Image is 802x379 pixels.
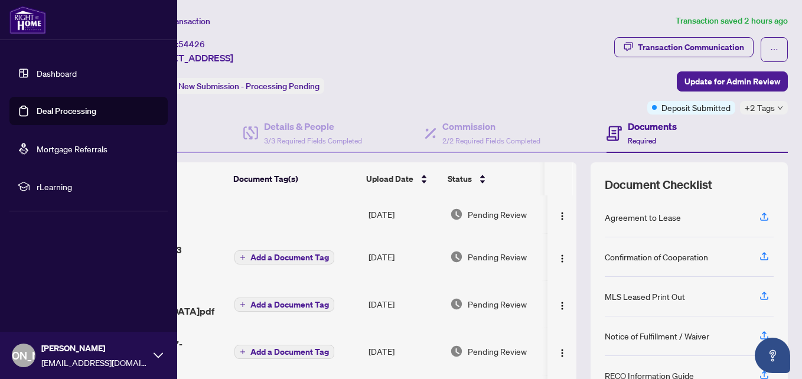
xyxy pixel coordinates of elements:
[468,298,527,311] span: Pending Review
[661,101,731,114] span: Deposit Submitted
[234,345,334,359] button: Add a Document Tag
[605,290,685,303] div: MLS Leased Print Out
[442,136,540,145] span: 2/2 Required Fields Completed
[558,301,567,311] img: Logo
[178,81,320,92] span: New Submission - Processing Pending
[366,172,413,185] span: Upload Date
[558,211,567,221] img: Logo
[234,250,334,265] button: Add a Document Tag
[234,297,334,312] button: Add a Document Tag
[240,302,246,308] span: plus
[638,38,744,57] div: Transaction Communication
[677,71,788,92] button: Update for Admin Review
[361,162,443,195] th: Upload Date
[450,298,463,311] img: Document Status
[558,254,567,263] img: Logo
[234,298,334,312] button: Add a Document Tag
[628,136,656,145] span: Required
[37,106,96,116] a: Deal Processing
[229,162,361,195] th: Document Tag(s)
[628,119,677,133] h4: Documents
[450,250,463,263] img: Document Status
[250,300,329,309] span: Add a Document Tag
[9,6,46,34] img: logo
[37,143,107,154] a: Mortgage Referrals
[684,72,780,91] span: Update for Admin Review
[605,329,709,342] div: Notice of Fulfillment / Waiver
[364,328,446,375] td: [DATE]
[37,68,77,79] a: Dashboard
[777,105,783,111] span: down
[450,208,463,221] img: Document Status
[468,208,527,221] span: Pending Review
[755,338,790,373] button: Open asap
[147,16,210,27] span: View Transaction
[264,119,362,133] h4: Details & People
[146,51,233,65] span: [STREET_ADDRESS]
[178,39,205,50] span: 54426
[745,101,775,115] span: +2 Tags
[553,342,572,361] button: Logo
[146,78,324,94] div: Status:
[770,45,778,54] span: ellipsis
[364,195,446,233] td: [DATE]
[240,349,246,355] span: plus
[41,342,148,355] span: [PERSON_NAME]
[234,344,334,360] button: Add a Document Tag
[605,211,681,224] div: Agreement to Lease
[468,250,527,263] span: Pending Review
[250,253,329,262] span: Add a Document Tag
[234,250,334,264] button: Add a Document Tag
[443,162,545,195] th: Status
[250,348,329,356] span: Add a Document Tag
[364,233,446,280] td: [DATE]
[264,136,362,145] span: 3/3 Required Fields Completed
[442,119,540,133] h4: Commission
[448,172,472,185] span: Status
[605,177,712,193] span: Document Checklist
[553,247,572,266] button: Logo
[553,295,572,313] button: Logo
[614,37,754,57] button: Transaction Communication
[240,254,246,260] span: plus
[41,356,148,369] span: [EMAIL_ADDRESS][DOMAIN_NAME]
[364,280,446,328] td: [DATE]
[468,345,527,358] span: Pending Review
[553,205,572,224] button: Logo
[37,180,159,193] span: rLearning
[450,345,463,358] img: Document Status
[676,14,788,28] article: Transaction saved 2 hours ago
[558,348,567,358] img: Logo
[605,250,708,263] div: Confirmation of Cooperation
